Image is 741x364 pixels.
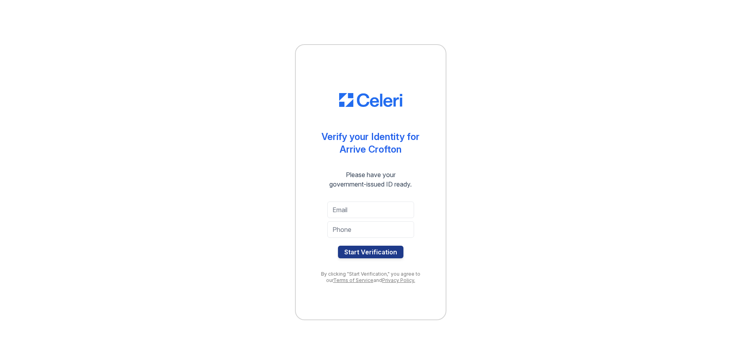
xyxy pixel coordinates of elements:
[321,131,420,156] div: Verify your Identity for Arrive Crofton
[338,246,403,258] button: Start Verification
[339,93,402,107] img: CE_Logo_Blue-a8612792a0a2168367f1c8372b55b34899dd931a85d93a1a3d3e32e68fde9ad4.png
[382,277,415,283] a: Privacy Policy.
[315,170,426,189] div: Please have your government-issued ID ready.
[333,277,373,283] a: Terms of Service
[312,271,430,284] div: By clicking "Start Verification," you agree to our and
[327,202,414,218] input: Email
[327,221,414,238] input: Phone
